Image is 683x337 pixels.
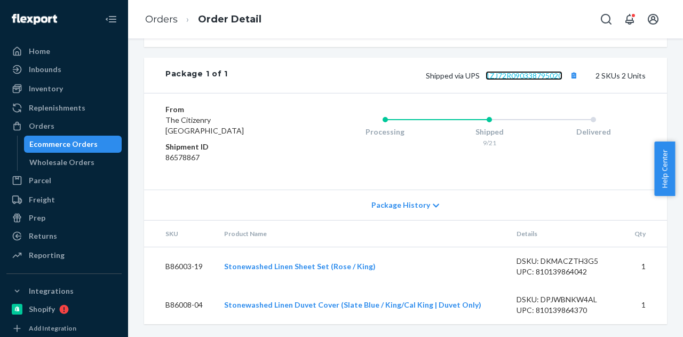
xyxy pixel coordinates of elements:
[224,262,376,271] a: Stonewashed Linen Sheet Set (Rose / King)
[29,194,55,205] div: Freight
[29,83,63,94] div: Inventory
[654,142,675,196] button: Help Center
[29,324,76,333] div: Add Integration
[29,64,61,75] div: Inbounds
[29,157,94,168] div: Wholesale Orders
[486,71,562,80] a: 1ZJ72R090338795020
[29,46,50,57] div: Home
[517,256,615,267] div: DSKU: DKMACZTH3G5
[371,200,430,210] span: Package History
[595,9,617,30] button: Open Search Box
[228,68,646,82] div: 2 SKUs 2 Units
[623,247,667,286] td: 1
[438,127,542,137] div: Shipped
[6,80,122,97] a: Inventory
[6,117,122,135] a: Orders
[29,175,51,186] div: Parcel
[224,300,481,309] a: Stonewashed Linen Duvet Cover (Slate Blue / King/Cal King | Duvet Only)
[165,104,290,115] dt: From
[619,9,640,30] button: Open notifications
[6,172,122,189] a: Parcel
[29,304,55,315] div: Shopify
[6,99,122,116] a: Replenishments
[642,9,664,30] button: Open account menu
[29,213,45,223] div: Prep
[29,250,65,261] div: Reporting
[165,152,290,163] dd: 86578867
[29,231,57,241] div: Returns
[29,121,54,131] div: Orders
[623,286,667,324] td: 1
[29,139,98,150] div: Ecommerce Orders
[6,191,122,208] a: Freight
[137,4,270,35] ol: breadcrumbs
[6,322,122,335] a: Add Integration
[144,286,216,324] td: B86008-04
[6,247,122,264] a: Reporting
[145,13,178,25] a: Orders
[29,286,74,296] div: Integrations
[517,267,615,277] div: UPC: 810139864042
[623,221,667,247] th: Qty
[24,154,122,171] a: Wholesale Orders
[6,61,122,78] a: Inbounds
[517,294,615,305] div: DSKU: DPJWBNKW4AL
[29,103,85,113] div: Replenishments
[6,209,122,226] a: Prep
[542,127,646,137] div: Delivered
[165,115,244,135] span: The Citizenry [GEOGRAPHIC_DATA]
[6,283,122,300] button: Integrations
[567,68,581,82] button: Copy tracking number
[144,221,216,247] th: SKU
[333,127,437,137] div: Processing
[24,136,122,153] a: Ecommerce Orders
[144,247,216,286] td: B86003-19
[438,138,542,147] div: 9/21
[12,14,57,25] img: Flexport logo
[6,228,122,245] a: Returns
[6,301,122,318] a: Shopify
[165,68,228,82] div: Package 1 of 1
[198,13,261,25] a: Order Detail
[216,221,508,247] th: Product Name
[6,43,122,60] a: Home
[100,9,122,30] button: Close Navigation
[165,142,290,152] dt: Shipment ID
[517,305,615,316] div: UPC: 810139864370
[426,71,581,80] span: Shipped via UPS
[508,221,623,247] th: Details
